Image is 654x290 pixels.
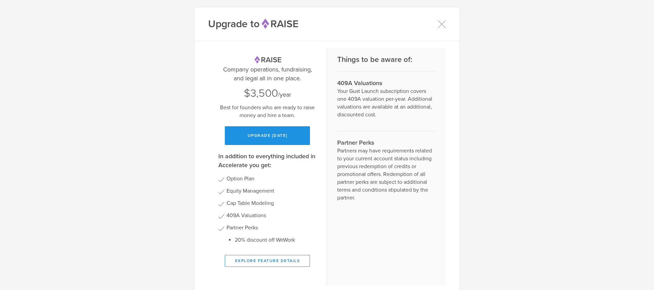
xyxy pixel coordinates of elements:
div: /year [218,86,316,100]
li: Equity Management [227,188,316,194]
h3: In addition to everything included in Accelerate you get: [218,152,316,170]
iframe: Chat Widget [620,257,654,290]
span: Raise [253,55,282,64]
h3: Partner Perks [337,138,436,147]
p: Your Gust Launch subscription covers one 409A valuation per-year. Additional valuations are avail... [337,87,436,119]
li: Partner Perks [227,225,316,243]
h2: Things to be aware of: [337,55,436,65]
span: $3,500 [244,87,278,100]
li: 409A Valuations [227,212,316,219]
h3: 409A Valuations [337,79,436,87]
p: Company operations, fundraising, and legal all in one place. [218,65,316,83]
button: Upgrade [DATE] [225,126,310,145]
p: Best for founders who are ready to raise money and hire a team. [218,104,316,119]
h1: Upgrade to [208,17,298,31]
li: 20% discount off WeWork [235,237,316,243]
p: Partners may have requirements related to your current account status including previous redempti... [337,147,436,202]
button: Explore Feature Details [225,255,310,267]
li: Cap Table Modeling [227,200,316,206]
span: Raise [260,18,298,30]
li: Option Plan [227,176,316,182]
